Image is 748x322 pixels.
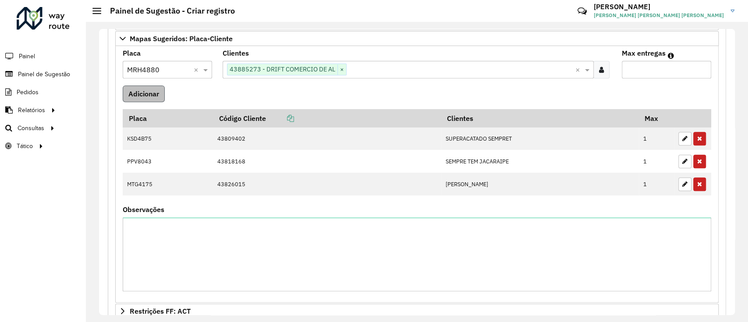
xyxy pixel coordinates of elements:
[213,109,441,127] th: Código Cliente
[123,173,213,195] td: MTG4175
[213,150,441,173] td: 43818168
[123,109,213,127] th: Placa
[594,11,724,19] span: [PERSON_NAME] [PERSON_NAME] [PERSON_NAME]
[639,150,674,173] td: 1
[18,106,45,115] span: Relatórios
[130,35,233,42] span: Mapas Sugeridos: Placa-Cliente
[213,127,441,150] td: 43809402
[441,150,638,173] td: SEMPRE TEM JACARAIPE
[101,6,235,16] h2: Painel de Sugestão - Criar registro
[115,304,719,318] a: Restrições FF: ACT
[18,70,70,79] span: Painel de Sugestão
[123,150,213,173] td: PPV8043
[441,173,638,195] td: [PERSON_NAME]
[639,127,674,150] td: 1
[441,109,638,127] th: Clientes
[223,48,249,58] label: Clientes
[123,204,164,215] label: Observações
[17,142,33,151] span: Tático
[337,64,346,75] span: ×
[639,173,674,195] td: 1
[441,127,638,150] td: SUPERACATADO SEMPRET
[622,48,666,58] label: Max entregas
[594,3,724,11] h3: [PERSON_NAME]
[194,64,201,75] span: Clear all
[266,114,294,123] a: Copiar
[639,109,674,127] th: Max
[19,52,35,61] span: Painel
[115,31,719,46] a: Mapas Sugeridos: Placa-Cliente
[227,64,337,74] span: 43885273 - DRIFT COMERCIO DE AL
[130,308,191,315] span: Restrições FF: ACT
[115,46,719,303] div: Mapas Sugeridos: Placa-Cliente
[668,52,674,59] em: Máximo de clientes que serão colocados na mesma rota com os clientes informados
[213,173,441,195] td: 43826015
[575,64,583,75] span: Clear all
[123,85,165,102] button: Adicionar
[123,127,213,150] td: KSD4B75
[17,88,39,97] span: Pedidos
[18,124,44,133] span: Consultas
[123,48,141,58] label: Placa
[573,2,592,21] a: Contato Rápido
